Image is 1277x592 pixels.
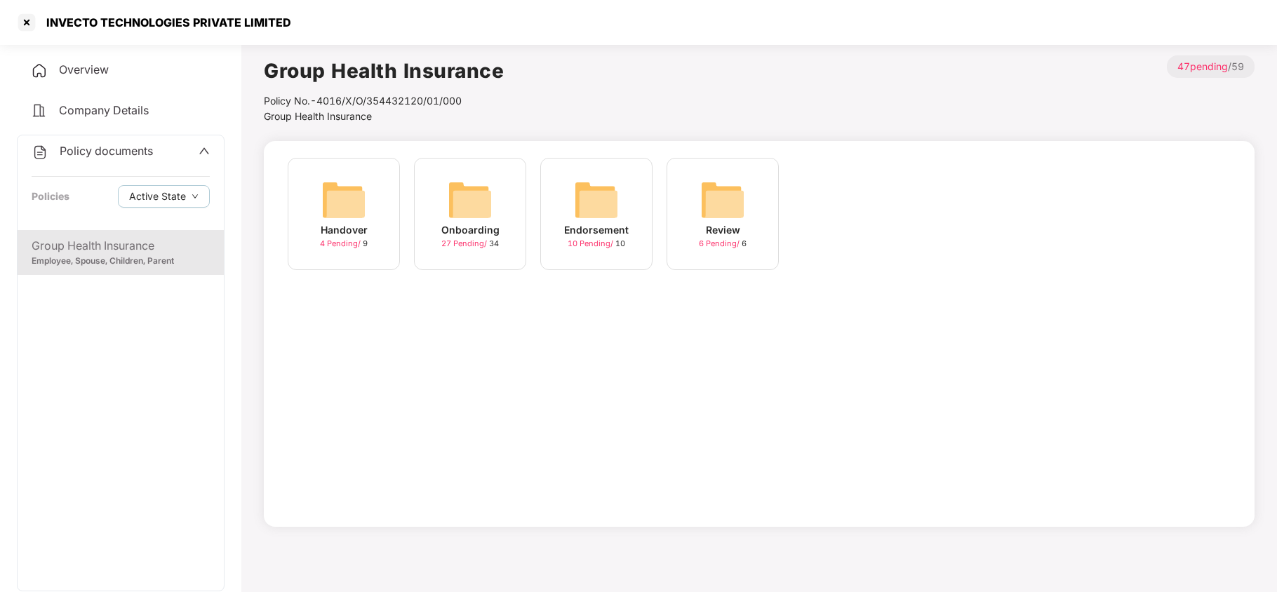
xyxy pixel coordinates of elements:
div: INVECTO TECHNOLOGIES PRIVATE LIMITED [38,15,291,29]
span: up [199,145,210,156]
div: 6 [699,238,747,250]
span: Policy documents [60,144,153,158]
img: svg+xml;base64,PHN2ZyB4bWxucz0iaHR0cDovL3d3dy53My5vcmcvMjAwMC9zdmciIHdpZHRoPSIyNCIgaGVpZ2h0PSIyNC... [31,102,48,119]
img: svg+xml;base64,PHN2ZyB4bWxucz0iaHR0cDovL3d3dy53My5vcmcvMjAwMC9zdmciIHdpZHRoPSI2NCIgaGVpZ2h0PSI2NC... [321,177,366,222]
div: 34 [441,238,499,250]
img: svg+xml;base64,PHN2ZyB4bWxucz0iaHR0cDovL3d3dy53My5vcmcvMjAwMC9zdmciIHdpZHRoPSI2NCIgaGVpZ2h0PSI2NC... [448,177,493,222]
span: Group Health Insurance [264,110,372,122]
span: down [192,193,199,201]
div: Policies [32,189,69,204]
span: 27 Pending / [441,238,489,248]
img: svg+xml;base64,PHN2ZyB4bWxucz0iaHR0cDovL3d3dy53My5vcmcvMjAwMC9zdmciIHdpZHRoPSI2NCIgaGVpZ2h0PSI2NC... [574,177,619,222]
div: Policy No.- 4016/X/O/354432120/01/000 [264,93,504,109]
div: Group Health Insurance [32,237,210,255]
div: Onboarding [441,222,500,238]
span: 6 Pending / [699,238,742,248]
div: 9 [320,238,368,250]
img: svg+xml;base64,PHN2ZyB4bWxucz0iaHR0cDovL3d3dy53My5vcmcvMjAwMC9zdmciIHdpZHRoPSIyNCIgaGVpZ2h0PSIyNC... [31,62,48,79]
span: Active State [129,189,186,204]
div: Endorsement [564,222,629,238]
p: / 59 [1167,55,1255,78]
img: svg+xml;base64,PHN2ZyB4bWxucz0iaHR0cDovL3d3dy53My5vcmcvMjAwMC9zdmciIHdpZHRoPSI2NCIgaGVpZ2h0PSI2NC... [700,177,745,222]
img: svg+xml;base64,PHN2ZyB4bWxucz0iaHR0cDovL3d3dy53My5vcmcvMjAwMC9zdmciIHdpZHRoPSIyNCIgaGVpZ2h0PSIyNC... [32,144,48,161]
div: Review [706,222,740,238]
div: 10 [568,238,625,250]
div: Handover [321,222,368,238]
span: Overview [59,62,109,76]
span: 10 Pending / [568,238,615,248]
span: 47 pending [1177,60,1228,72]
div: Employee, Spouse, Children, Parent [32,255,210,268]
span: Company Details [59,103,149,117]
span: 4 Pending / [320,238,363,248]
h1: Group Health Insurance [264,55,504,86]
button: Active Statedown [118,185,210,208]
